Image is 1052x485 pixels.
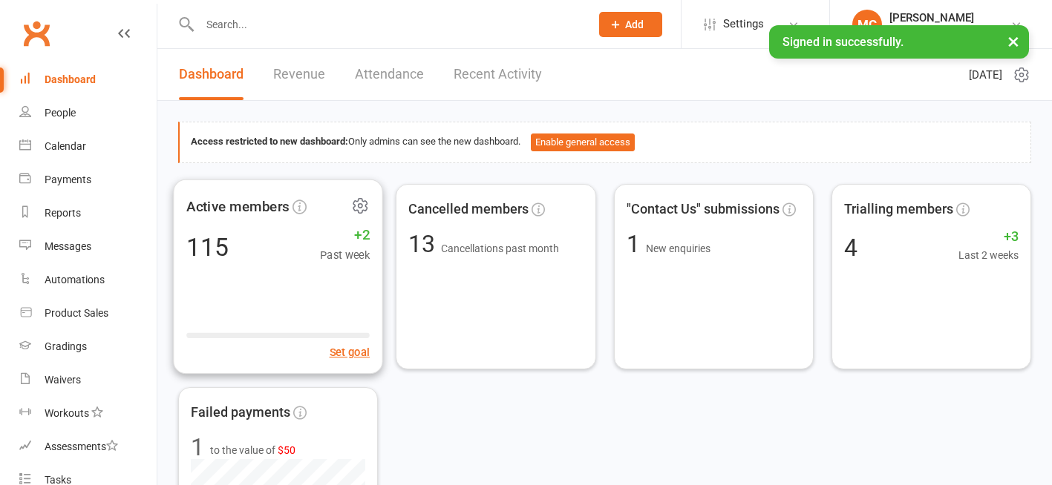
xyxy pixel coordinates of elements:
a: Waivers [19,363,157,397]
span: $50 [278,444,295,456]
a: Messages [19,230,157,263]
div: Workouts [45,407,89,419]
span: Cancelled members [408,199,529,220]
div: Product Sales [45,307,108,319]
div: 1 [191,435,204,459]
input: Search... [195,14,580,35]
a: Assessments [19,430,157,463]
span: "Contact Us" submissions [627,199,780,220]
span: 13 [408,230,441,258]
a: Dashboard [179,49,244,100]
a: Automations [19,263,157,297]
div: Assessments [45,441,118,452]
a: Dashboard [19,63,157,96]
button: × [1000,25,1027,57]
div: MC [852,10,882,39]
span: 1 [627,230,646,258]
span: Add [625,19,644,30]
a: Recent Activity [454,49,542,100]
div: Calendar [45,140,86,152]
a: Reports [19,197,157,230]
div: Gradings [45,340,87,352]
strong: Access restricted to new dashboard: [191,136,348,147]
a: Workouts [19,397,157,430]
span: [DATE] [969,66,1002,84]
div: Waivers [45,374,81,386]
a: People [19,96,157,130]
a: Attendance [355,49,424,100]
button: Enable general access [531,133,635,151]
span: Active members [186,195,290,217]
a: Gradings [19,330,157,363]
span: to the value of [210,442,295,458]
a: Payments [19,163,157,197]
div: 4 [844,236,857,260]
span: Trialling members [844,199,953,220]
span: Settings [723,7,764,41]
div: [PERSON_NAME] [889,11,992,24]
div: Reports [45,207,81,219]
div: Only admins can see the new dashboard. [191,133,1019,151]
a: Calendar [19,130,157,163]
span: New enquiries [646,242,710,254]
a: Clubworx [18,15,55,52]
a: Product Sales [19,297,157,330]
div: 115 [186,234,229,259]
a: Revenue [273,49,325,100]
div: Payments [45,174,91,185]
span: Cancellations past month [441,242,559,254]
span: Past week [320,245,370,263]
button: Add [599,12,662,37]
span: Signed in successfully. [783,35,904,49]
div: Messages [45,240,91,252]
div: Dashboard [45,73,96,85]
span: +3 [958,226,1019,248]
span: Last 2 weeks [958,247,1019,263]
button: Set goal [330,343,370,360]
div: Toro Fight and Fitness [889,24,992,38]
div: People [45,107,76,119]
span: Failed payments [191,402,290,423]
span: +2 [320,223,370,245]
div: Automations [45,274,105,286]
